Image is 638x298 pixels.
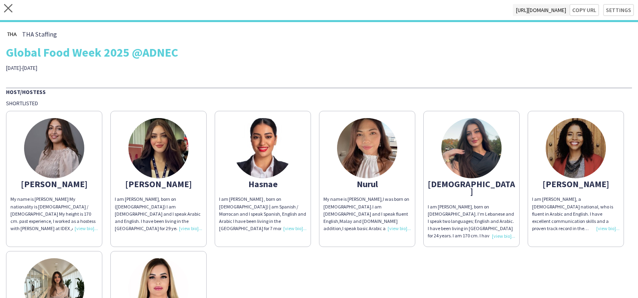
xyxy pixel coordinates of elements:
img: thumb-67b4c25aa2fa4.jpeg [546,118,606,178]
img: thumb-6681b11a57181.jpeg [24,118,84,178]
div: Hasnae [219,180,307,188]
span: I am [PERSON_NAME], born on ([DEMOGRAPHIC_DATA]) I am [DEMOGRAPHIC_DATA] and I speak Arabic and E... [115,196,202,253]
div: Global Food Week 2025 @ADNEC [6,46,632,58]
div: I am [PERSON_NAME], born on [DEMOGRAPHIC_DATA]. I’m Lebanese and I speak two languages; English a... [428,203,515,240]
div: Host/Hostess [6,88,632,96]
span: THA Staffing [22,31,57,38]
button: Settings [603,4,634,16]
div: [PERSON_NAME] [10,180,98,188]
img: thumb-0b1c4840-441c-4cf7-bc0f-fa59e8b685e2..jpg [6,28,18,40]
div: My name is [PERSON_NAME],I was born on [DEMOGRAPHIC_DATA].I am [DEMOGRAPHIC_DATA] and I speak flu... [323,196,411,232]
div: [PERSON_NAME] [115,180,202,188]
div: [PERSON_NAME] [532,180,620,188]
img: thumb-675ad501e0c1f.jpeg [337,118,397,178]
div: I am [PERSON_NAME], a [DEMOGRAPHIC_DATA] national, who is fluent in Arabic and English. I have ex... [532,196,620,232]
div: I am [PERSON_NAME] , born on [DEMOGRAPHIC_DATA]) | am Spanish / Morrocan and I speak Spanish, Eng... [219,196,307,232]
img: thumb-66e6b7ba926ce.png [441,118,502,178]
div: My name is [PERSON_NAME] My nationality is [DEMOGRAPHIC_DATA] / [DEMOGRAPHIC_DATA] My height is 1... [10,196,98,232]
img: thumb-686ecf40afa70.jpg [233,118,293,178]
span: [URL][DOMAIN_NAME] [513,4,569,16]
div: Nurul [323,180,411,188]
button: Copy url [569,4,599,16]
img: thumb-65573fa8c7a8a.png [128,118,189,178]
div: [DEMOGRAPHIC_DATA] [428,180,515,195]
div: Shortlisted [6,100,632,107]
div: [DATE]-[DATE] [6,64,225,71]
